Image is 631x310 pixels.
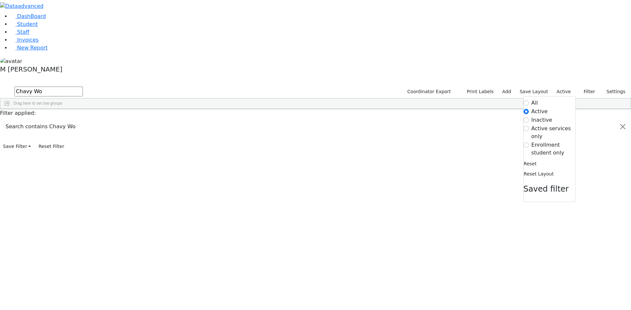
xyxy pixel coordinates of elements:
span: Staff [17,29,29,35]
a: DashBoard [11,13,46,19]
label: Inactive [531,116,552,124]
label: Active [531,108,548,115]
button: Reset [524,159,537,169]
input: Inactive [524,117,529,123]
label: Active [554,87,574,97]
span: DashBoard [17,13,46,19]
span: New Report [17,45,48,51]
span: Saved filter [524,184,569,194]
button: Save Layout [517,87,551,97]
a: New Report [11,45,48,51]
button: Reset Filter [35,141,67,152]
input: Active services only [524,126,529,131]
label: Active services only [531,125,575,140]
span: Invoices [17,37,39,43]
span: Drag here to set row groups [13,101,62,106]
span: Student [17,21,38,27]
button: Coordinator Export [403,87,454,97]
input: Enrollment student only [524,142,529,148]
label: All [531,99,538,107]
button: Filter [575,87,598,97]
a: Student [11,21,38,27]
button: Print Labels [459,87,497,97]
input: All [524,100,529,106]
a: Staff [11,29,29,35]
button: Close [615,117,631,136]
a: Invoices [11,37,39,43]
a: Add [499,87,514,97]
input: Search [14,87,83,96]
button: Settings [598,87,628,97]
div: Settings [523,96,576,202]
button: Reset Layout [524,169,554,179]
input: Active [524,109,529,114]
label: Enrollment student only [531,141,575,157]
